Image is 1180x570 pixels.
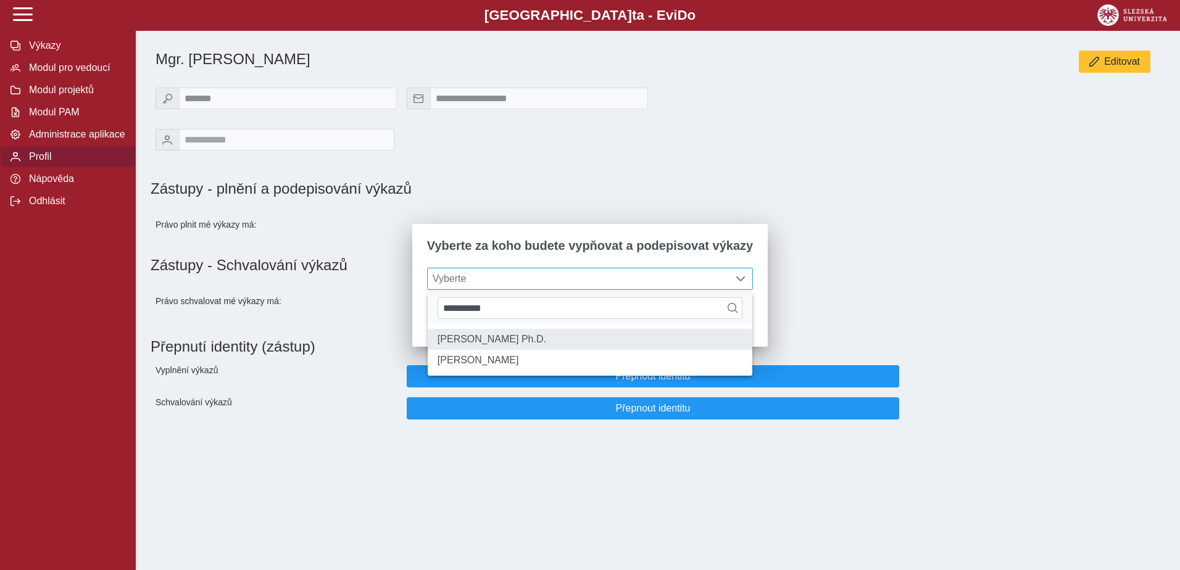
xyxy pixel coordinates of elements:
span: Přepnout identitu [417,403,889,414]
span: Výkazy [25,40,125,51]
b: [GEOGRAPHIC_DATA] a - Evi [37,7,1143,23]
span: Přepnout identitu [417,371,889,382]
div: Vyplnění výkazů [151,360,402,392]
button: Editovat [1079,51,1150,73]
div: Právo plnit mé výkazy má: [151,207,402,242]
div: Právo schvalovat mé výkazy má: [151,284,402,318]
h1: Zástupy - plnění a podepisování výkazů [151,180,815,197]
span: Modul projektů [25,85,125,96]
span: Nápověda [25,173,125,184]
li: Jaroslava Janoušková [428,350,752,371]
span: Modul PAM [25,107,125,118]
li: doc. Ing. Jana Janoušková Ph.D. [428,329,752,350]
img: logo_web_su.png [1097,4,1167,26]
span: Editovat [1104,56,1140,67]
div: Schvalování výkazů [151,392,402,424]
button: Přepnout identitu [407,365,899,387]
h1: Přepnutí identity (zástup) [151,333,1155,360]
span: Profil [25,151,125,162]
button: Přepnout identitu [407,397,899,419]
span: Odhlásit [25,196,125,207]
h1: Zástupy - Schvalování výkazů [151,257,1165,274]
span: t [632,7,636,23]
span: o [688,7,696,23]
span: Modul pro vedoucí [25,62,125,73]
h1: Mgr. [PERSON_NAME] [156,51,815,68]
span: Administrace aplikace [25,129,125,140]
span: Vyberte za koho budete vypňovat a podepisovat výkazy [427,239,753,253]
span: Vyberte [428,268,729,289]
span: D [677,7,687,23]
